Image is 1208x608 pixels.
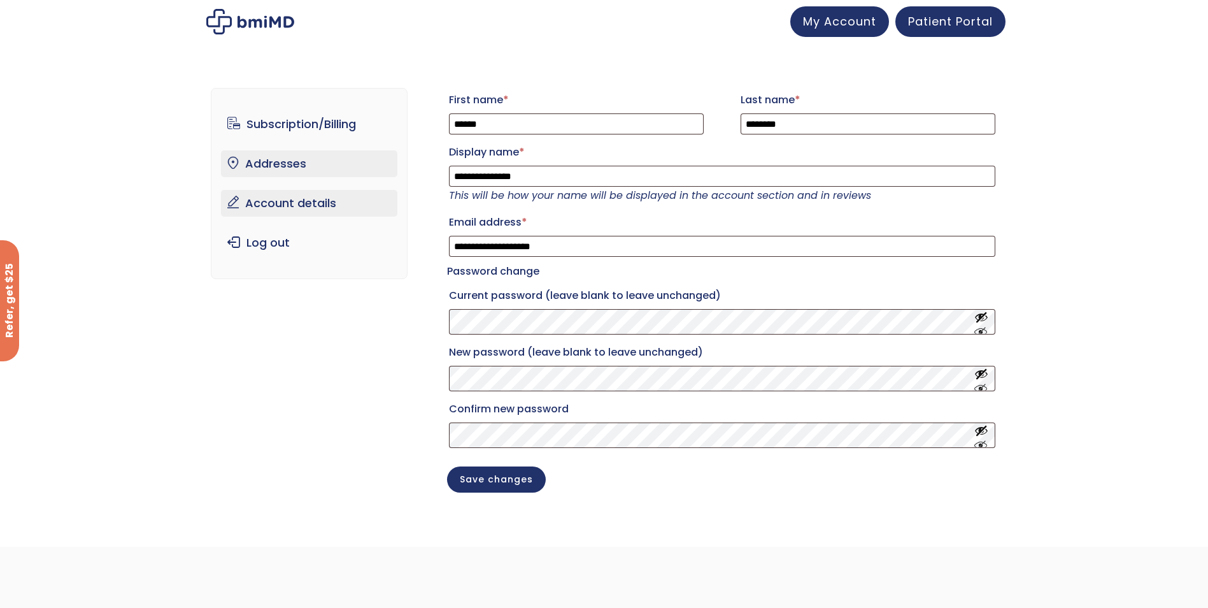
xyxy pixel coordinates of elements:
[221,229,397,256] a: Log out
[211,88,408,279] nav: Account pages
[221,150,397,177] a: Addresses
[449,399,995,419] label: Confirm new password
[221,190,397,217] a: Account details
[741,90,995,110] label: Last name
[447,467,546,493] button: Save changes
[449,212,995,233] label: Email address
[206,9,294,34] img: My account
[449,342,995,363] label: New password (leave blank to leave unchanged)
[447,263,539,280] legend: Password change
[790,6,889,37] a: My Account
[974,367,988,391] button: Show password
[449,90,704,110] label: First name
[895,6,1005,37] a: Patient Portal
[908,13,993,29] span: Patient Portal
[449,188,871,203] em: This will be how your name will be displayed in the account section and in reviews
[449,142,995,163] label: Display name
[974,424,988,447] button: Show password
[221,111,397,138] a: Subscription/Billing
[974,310,988,334] button: Show password
[449,286,995,306] label: Current password (leave blank to leave unchanged)
[803,13,876,29] span: My Account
